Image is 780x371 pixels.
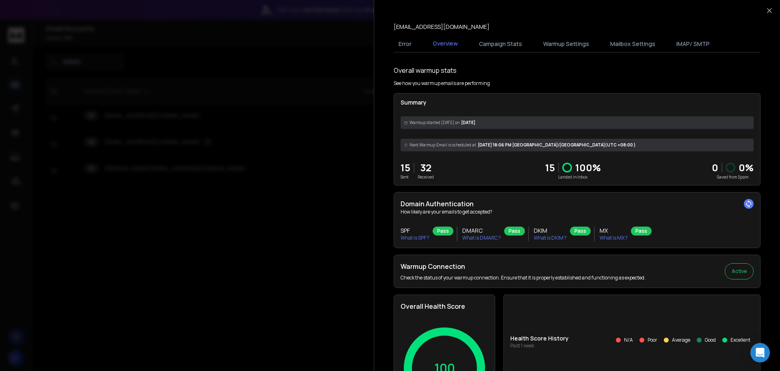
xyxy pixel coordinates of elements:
[474,35,527,53] button: Campaign Stats
[648,337,657,343] p: Poor
[401,275,646,281] p: Check the status of your warmup connection. Ensure that it is properly established and functionin...
[433,227,453,236] div: Pass
[401,139,754,151] div: [DATE] 18:06 PM [GEOGRAPHIC_DATA]/[GEOGRAPHIC_DATA] (UTC +08:00 )
[394,80,490,87] p: See how you warmup emails are performing
[401,199,754,209] h2: Domain Authentication
[394,23,490,31] p: [EMAIL_ADDRESS][DOMAIN_NAME]
[624,337,633,343] p: N/A
[462,235,501,241] p: What is DMARC ?
[401,161,410,174] p: 15
[730,337,750,343] p: Excellent
[428,35,463,53] button: Overview
[725,263,754,279] button: Active
[462,227,501,235] h3: DMARC
[394,35,416,53] button: Error
[401,227,429,235] h3: SPF
[401,301,488,311] h2: Overall Health Score
[401,235,429,241] p: What is SPF ?
[401,98,754,107] p: Summary
[672,35,715,53] button: IMAP/ SMTP
[394,65,457,75] h1: Overall warmup stats
[409,120,459,126] span: Warmup started [DATE] on
[534,227,567,235] h3: DKIM
[705,337,716,343] p: Good
[600,235,628,241] p: What is MX ?
[401,174,410,180] p: Sent
[750,343,770,362] div: Open Intercom Messenger
[510,334,569,343] p: Health Score History
[712,174,754,180] p: Saved from Spam
[401,116,754,129] div: [DATE]
[631,227,652,236] div: Pass
[401,262,646,271] h2: Warmup Connection
[534,235,567,241] p: What is DKIM ?
[545,161,555,174] p: 15
[672,337,690,343] p: Average
[418,174,434,180] p: Received
[538,35,594,53] button: Warmup Settings
[504,227,525,236] div: Pass
[401,209,754,215] p: How likely are your emails to get accepted?
[605,35,660,53] button: Mailbox Settings
[712,161,718,174] strong: 0
[418,161,434,174] p: 32
[409,142,476,148] span: Next Warmup Email is scheduled at
[570,227,591,236] div: Pass
[545,174,601,180] p: Landed in Inbox
[510,343,569,349] p: Past 1 week
[600,227,628,235] h3: MX
[575,161,601,174] p: 100 %
[739,161,754,174] p: 0 %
